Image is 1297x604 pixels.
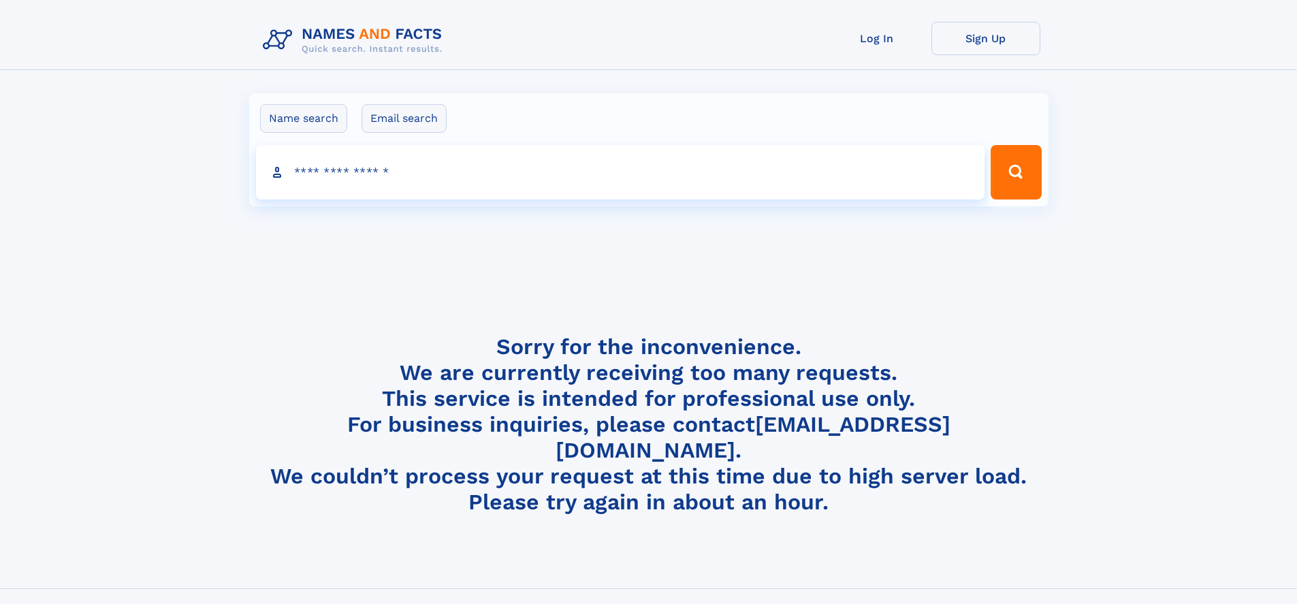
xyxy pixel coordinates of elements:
[256,145,985,200] input: search input
[260,104,347,133] label: Name search
[556,411,950,463] a: [EMAIL_ADDRESS][DOMAIN_NAME]
[257,334,1040,515] h4: Sorry for the inconvenience. We are currently receiving too many requests. This service is intend...
[822,22,931,55] a: Log In
[991,145,1041,200] button: Search Button
[931,22,1040,55] a: Sign Up
[362,104,447,133] label: Email search
[257,22,453,59] img: Logo Names and Facts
